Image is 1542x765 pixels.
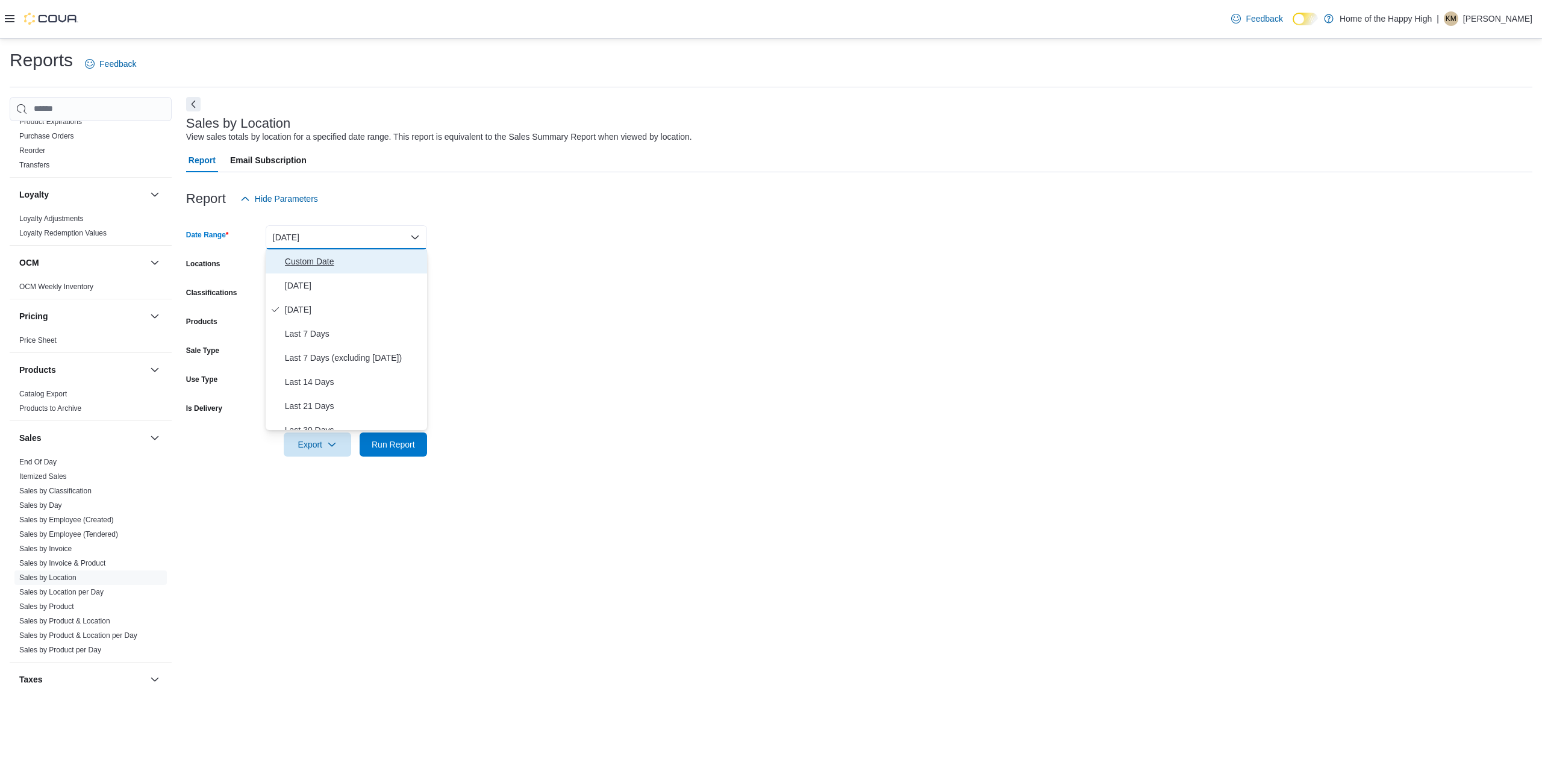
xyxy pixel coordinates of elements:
div: Sales [10,455,172,662]
h3: Loyalty [19,189,49,201]
span: Last 21 Days [285,399,422,413]
span: KM [1446,11,1456,26]
a: Sales by Product [19,602,74,611]
label: Classifications [186,288,237,298]
h1: Reports [10,48,73,72]
a: Itemized Sales [19,472,67,481]
a: Price Sheet [19,336,57,345]
button: Hide Parameters [236,187,323,211]
h3: Taxes [19,673,43,685]
a: Transfers [19,161,49,169]
button: Products [148,363,162,377]
h3: Pricing [19,310,48,322]
a: Sales by Day [19,501,62,510]
span: End Of Day [19,457,57,467]
span: [DATE] [285,302,422,317]
span: Custom Date [285,254,422,269]
label: Is Delivery [186,404,222,413]
label: Sale Type [186,346,219,355]
span: Export [291,432,344,457]
span: Last 7 Days (excluding [DATE]) [285,351,422,365]
div: Katelyn McCallum [1444,11,1458,26]
h3: Products [19,364,56,376]
span: Sales by Employee (Tendered) [19,529,118,539]
button: Run Report [360,432,427,457]
a: Sales by Location [19,573,76,582]
button: Next [186,97,201,111]
button: Pricing [148,309,162,323]
span: Feedback [1246,13,1282,25]
input: Dark Mode [1293,13,1318,25]
a: Reorder [19,146,45,155]
span: Sales by Product per Day [19,645,101,655]
div: Loyalty [10,211,172,245]
img: Cova [24,13,78,25]
a: Loyalty Adjustments [19,214,84,223]
button: Loyalty [148,187,162,202]
a: Purchase Orders [19,132,74,140]
p: Home of the Happy High [1340,11,1432,26]
button: Sales [19,432,145,444]
a: Products to Archive [19,404,81,413]
span: Product Expirations [19,117,82,126]
button: Pricing [19,310,145,322]
p: [PERSON_NAME] [1463,11,1532,26]
a: Sales by Product & Location per Day [19,631,137,640]
span: Products to Archive [19,404,81,413]
span: Sales by Employee (Created) [19,515,114,525]
a: Loyalty Redemption Values [19,229,107,237]
label: Date Range [186,230,229,240]
span: Feedback [99,58,136,70]
a: Sales by Invoice [19,545,72,553]
a: Sales by Location per Day [19,588,104,596]
div: Select listbox [266,249,427,430]
a: Sales by Invoice & Product [19,559,105,567]
label: Use Type [186,375,217,384]
span: Loyalty Redemption Values [19,228,107,238]
span: Last 7 Days [285,326,422,341]
button: Sales [148,431,162,445]
span: Email Subscription [230,148,307,172]
a: End Of Day [19,458,57,466]
a: Catalog Export [19,390,67,398]
h3: OCM [19,257,39,269]
a: Sales by Product & Location [19,617,110,625]
p: | [1437,11,1439,26]
span: Sales by Classification [19,486,92,496]
span: Sales by Invoice & Product [19,558,105,568]
label: Locations [186,259,220,269]
a: Sales by Classification [19,487,92,495]
span: Last 30 Days [285,423,422,437]
span: Transfers [19,160,49,170]
span: Last 14 Days [285,375,422,389]
a: Sales by Employee (Created) [19,516,114,524]
span: [DATE] [285,278,422,293]
button: Products [19,364,145,376]
h3: Sales [19,432,42,444]
a: Feedback [80,52,141,76]
button: OCM [148,255,162,270]
button: [DATE] [266,225,427,249]
span: Price Sheet [19,336,57,345]
span: Hide Parameters [255,193,318,205]
button: Loyalty [19,189,145,201]
a: Sales by Employee (Tendered) [19,530,118,539]
button: OCM [19,257,145,269]
div: Products [10,387,172,420]
h3: Sales by Location [186,116,291,131]
button: Taxes [19,673,145,685]
div: Pricing [10,333,172,352]
h3: Report [186,192,226,206]
span: Catalog Export [19,389,67,399]
span: Sales by Day [19,501,62,510]
button: Export [284,432,351,457]
span: Report [189,148,216,172]
span: Sales by Location per Day [19,587,104,597]
span: Purchase Orders [19,131,74,141]
label: Products [186,317,217,326]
